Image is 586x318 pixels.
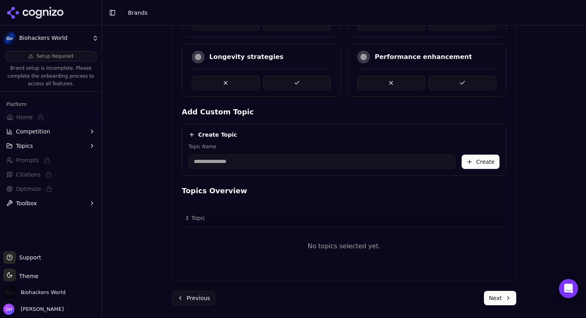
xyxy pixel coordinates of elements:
h4: Topics Overview [182,185,506,196]
span: Setup Required [36,53,73,59]
img: Dmytro Horbyk [3,304,14,315]
span: Support [16,253,41,261]
div: Performance enhancement [375,52,472,62]
div: ↕Topic [185,214,391,222]
span: Biohackers World [21,289,65,296]
button: Next [484,291,516,305]
span: Brands [128,10,147,16]
div: Platform [3,98,98,111]
h4: Create Topic [198,131,237,139]
img: Biohackers World [3,32,16,45]
nav: breadcrumb [128,9,147,17]
th: Topic [182,209,394,227]
span: Topic [191,214,205,222]
img: Biohackers World [3,286,16,299]
span: Home [16,113,33,121]
button: Competition [3,125,98,138]
span: [PERSON_NAME] [18,306,64,313]
div: Data table [182,209,506,265]
span: Biohackers World [19,35,89,42]
button: Topics [3,139,98,152]
span: Optimize [16,185,41,193]
div: Open Intercom Messenger [559,279,578,298]
div: Longevity strategies [209,52,283,62]
label: Topic Name [189,143,455,150]
span: Prompts [16,156,39,164]
button: Toolbox [3,197,98,210]
button: Previous [172,291,215,305]
button: Open user button [3,304,64,315]
span: Topics [16,142,33,150]
button: Open organization switcher [3,286,65,299]
span: Citations [16,171,41,179]
p: Brand setup is incomplete. Please complete the onboarding process to access all features. [5,65,97,88]
span: Competition [16,128,50,135]
td: No topics selected yet. [182,227,506,265]
h4: Add Custom Topic [182,106,506,118]
button: Create [462,155,499,169]
span: Theme [16,273,38,279]
span: Toolbox [16,199,37,207]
